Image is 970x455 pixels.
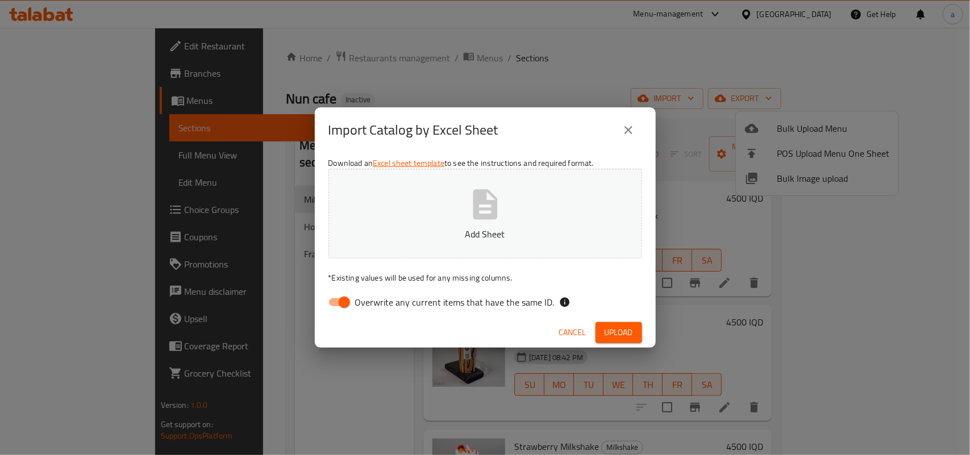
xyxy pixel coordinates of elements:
[373,156,444,170] a: Excel sheet template
[555,322,591,343] button: Cancel
[315,153,656,318] div: Download an to see the instructions and required format.
[328,121,498,139] h2: Import Catalog by Excel Sheet
[328,272,642,283] p: Existing values will be used for any missing columns.
[615,116,642,144] button: close
[559,325,586,340] span: Cancel
[355,295,555,309] span: Overwrite any current items that have the same ID.
[559,297,571,308] svg: If the overwrite option isn't selected, then the items that match an existing ID will be ignored ...
[346,227,625,241] p: Add Sheet
[596,322,642,343] button: Upload
[328,169,642,258] button: Add Sheet
[605,325,633,340] span: Upload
